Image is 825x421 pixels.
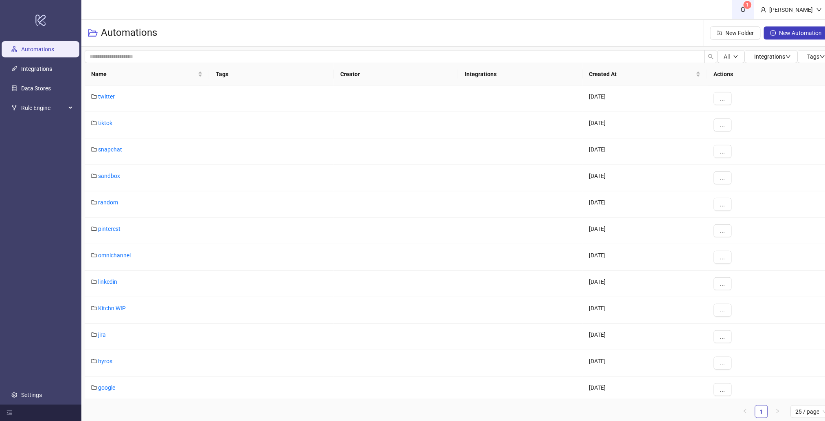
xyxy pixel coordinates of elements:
[583,297,707,324] div: [DATE]
[739,405,752,418] li: Previous Page
[98,120,112,126] a: tiktok
[755,406,768,418] a: 1
[91,147,97,152] span: folder
[583,218,707,244] div: [DATE]
[91,70,196,79] span: Name
[720,122,725,128] span: ...
[11,105,17,111] span: fork
[720,307,725,314] span: ...
[98,146,122,153] a: snapchat
[583,244,707,271] div: [DATE]
[786,54,791,59] span: down
[755,405,768,418] li: 1
[714,330,732,343] button: ...
[744,1,752,9] sup: 1
[88,28,98,38] span: folder-open
[583,138,707,165] div: [DATE]
[714,304,732,317] button: ...
[714,357,732,370] button: ...
[98,252,131,259] a: omnichannel
[743,409,748,414] span: left
[720,148,725,155] span: ...
[718,50,745,63] button: Alldown
[91,94,97,99] span: folder
[589,70,694,79] span: Created At
[733,54,738,59] span: down
[21,392,42,398] a: Settings
[91,173,97,179] span: folder
[21,66,52,72] a: Integrations
[714,92,732,105] button: ...
[714,224,732,237] button: ...
[91,200,97,205] span: folder
[583,350,707,377] div: [DATE]
[714,145,732,158] button: ...
[583,63,707,86] th: Created At
[98,199,118,206] a: random
[720,333,725,340] span: ...
[583,324,707,350] div: [DATE]
[583,112,707,138] div: [DATE]
[714,198,732,211] button: ...
[816,7,822,13] span: down
[710,26,761,39] button: New Folder
[334,63,458,86] th: Creator
[714,118,732,132] button: ...
[720,175,725,181] span: ...
[717,30,722,36] span: folder-add
[740,7,746,12] span: bell
[98,93,115,100] a: twitter
[21,100,66,116] span: Rule Engine
[770,30,776,36] span: plus-circle
[101,26,157,39] h3: Automations
[98,384,115,391] a: google
[720,95,725,102] span: ...
[7,410,12,416] span: menu-fold
[720,254,725,261] span: ...
[21,85,51,92] a: Data Stores
[583,377,707,403] div: [DATE]
[714,251,732,264] button: ...
[779,30,822,36] span: New Automation
[724,53,730,60] span: All
[91,252,97,258] span: folder
[766,5,816,14] div: [PERSON_NAME]
[91,226,97,232] span: folder
[720,386,725,393] span: ...
[714,383,732,396] button: ...
[714,171,732,184] button: ...
[583,86,707,112] div: [DATE]
[98,358,112,364] a: hyros
[720,360,725,366] span: ...
[98,331,106,338] a: jira
[720,281,725,287] span: ...
[708,54,714,59] span: search
[755,53,791,60] span: Integrations
[771,405,784,418] button: right
[98,173,120,179] a: sandbox
[746,2,749,8] span: 1
[726,30,754,36] span: New Folder
[745,50,798,63] button: Integrationsdown
[91,305,97,311] span: folder
[761,7,766,13] span: user
[21,46,54,53] a: Automations
[583,271,707,297] div: [DATE]
[98,305,126,311] a: Kitchn WIP
[91,279,97,285] span: folder
[91,332,97,338] span: folder
[91,385,97,390] span: folder
[85,63,209,86] th: Name
[720,201,725,208] span: ...
[739,405,752,418] button: left
[583,191,707,218] div: [DATE]
[771,405,784,418] li: Next Page
[98,226,120,232] a: pinterest
[98,278,117,285] a: linkedin
[714,277,732,290] button: ...
[91,358,97,364] span: folder
[209,63,334,86] th: Tags
[458,63,583,86] th: Integrations
[583,165,707,191] div: [DATE]
[91,120,97,126] span: folder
